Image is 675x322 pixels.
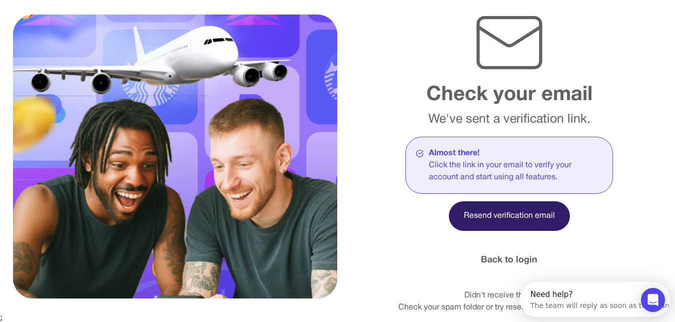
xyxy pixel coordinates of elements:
div: Open Intercom Messenger [4,4,179,32]
div: Almost there! [429,147,602,159]
div: Didn't receive the email? Check your spam folder or try resending the verification email. [385,289,633,313]
div: Open Intercom Messenger [641,288,665,312]
img: sing-in.svg [13,15,337,298]
div: Click the link in your email to verify your account and start using all features. [429,159,602,183]
button: Resend verification email [449,201,570,231]
div: Need help? [11,9,150,17]
div: Check your email [385,80,633,110]
div: The team will reply as soon as they can [11,17,150,27]
iframe: Intercom live chat discovery launcher [520,282,670,317]
div: We've sent a verification link. [385,110,633,129]
a: Back to login [481,253,537,267]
